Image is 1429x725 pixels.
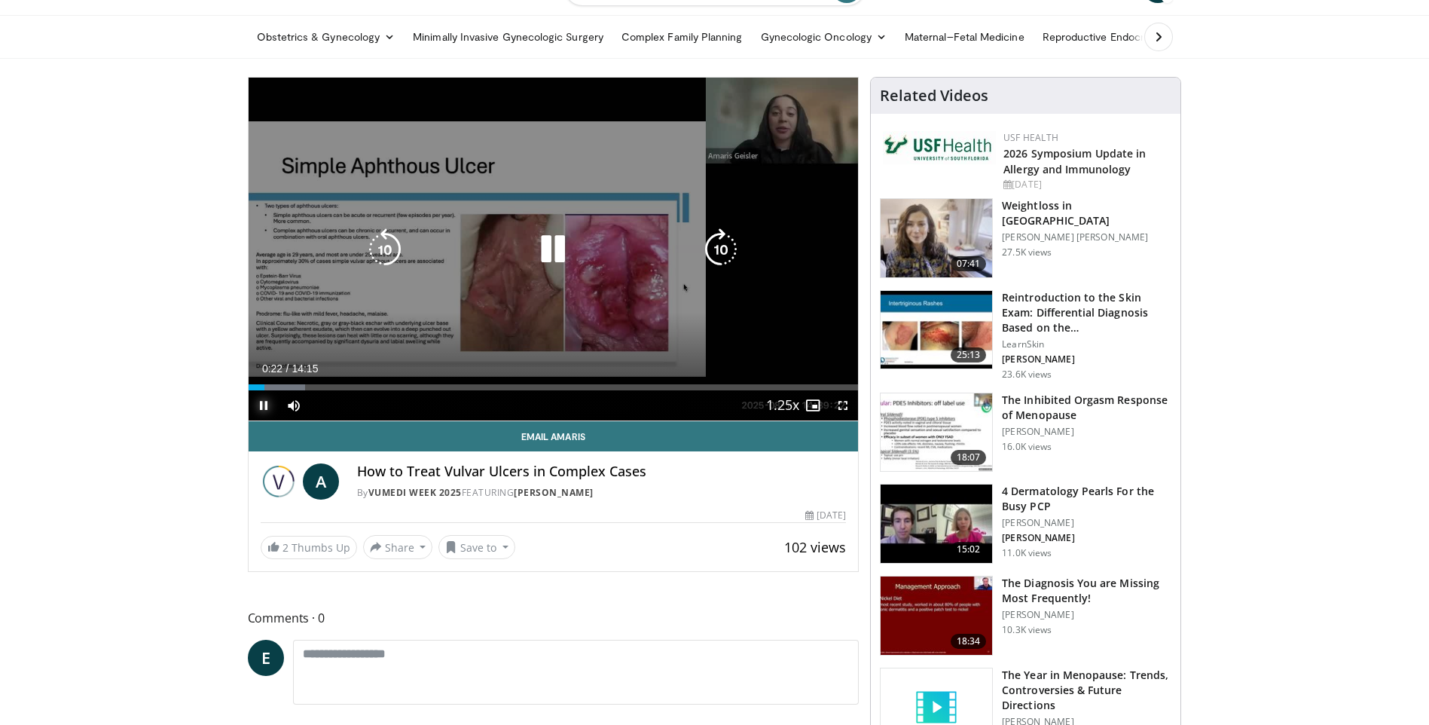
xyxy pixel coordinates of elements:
div: [DATE] [805,509,846,522]
h3: The Year in Menopause: Trends, Controversies & Future Directions [1002,668,1171,713]
a: 18:07 The Inhibited Orgasm Response of Menopause [PERSON_NAME] 16.0K views [880,393,1171,473]
span: 18:07 [951,450,987,465]
h4: How to Treat Vulvar Ulcers in Complex Cases [357,463,847,480]
img: 283c0f17-5e2d-42ba-a87c-168d447cdba4.150x105_q85_crop-smart_upscale.jpg [881,393,992,472]
a: 18:34 The Diagnosis You are Missing Most Frequently! [PERSON_NAME] 10.3K views [880,576,1171,656]
a: USF Health [1003,131,1058,144]
img: 9983fed1-7565-45be-8934-aef1103ce6e2.150x105_q85_crop-smart_upscale.jpg [881,199,992,277]
a: E [248,640,284,676]
a: Reproductive Endocrinology & [MEDICAL_DATA] [1034,22,1286,52]
a: Obstetrics & Gynecology [248,22,405,52]
button: Save to [438,535,515,559]
video-js: Video Player [249,78,859,421]
a: Complex Family Planning [612,22,752,52]
a: 15:02 4 Dermatology Pearls For the Busy PCP [PERSON_NAME] [PERSON_NAME] 11.0K views [880,484,1171,564]
span: 15:02 [951,542,987,557]
div: Progress Bar [249,384,859,390]
p: 16.0K views [1002,441,1052,453]
a: 2026 Symposium Update in Allergy and Immunology [1003,146,1146,176]
h4: Related Videos [880,87,988,105]
h3: Reintroduction to the Skin Exam: Differential Diagnosis Based on the… [1002,290,1171,335]
p: [PERSON_NAME] [1002,609,1171,621]
a: Vumedi Week 2025 [368,486,462,499]
div: [DATE] [1003,178,1168,191]
a: [PERSON_NAME] [514,486,594,499]
span: 07:41 [951,256,987,271]
a: 2 Thumbs Up [261,536,357,559]
p: 27.5K views [1002,246,1052,258]
a: Email Amaris [249,421,859,451]
p: 23.6K views [1002,369,1052,381]
p: [PERSON_NAME] [PERSON_NAME] [1002,231,1171,243]
h3: 4 Dermatology Pearls For the Busy PCP [1002,484,1171,514]
img: 04c704bc-886d-4395-b463-610399d2ca6d.150x105_q85_crop-smart_upscale.jpg [881,485,992,563]
p: [PERSON_NAME] [1002,426,1171,438]
h3: The Diagnosis You are Missing Most Frequently! [1002,576,1171,606]
button: Share [363,535,433,559]
p: 10.3K views [1002,624,1052,636]
span: 14:15 [292,362,318,375]
p: 11.0K views [1002,547,1052,559]
span: 25:13 [951,347,987,362]
p: [PERSON_NAME] [1002,532,1171,544]
img: Vumedi Week 2025 [261,463,297,500]
h3: Weightloss in [GEOGRAPHIC_DATA] [1002,198,1171,228]
div: By FEATURING [357,486,847,500]
a: 07:41 Weightloss in [GEOGRAPHIC_DATA] [PERSON_NAME] [PERSON_NAME] 27.5K views [880,198,1171,278]
p: [PERSON_NAME] [1002,517,1171,529]
a: 25:13 Reintroduction to the Skin Exam: Differential Diagnosis Based on the… LearnSkin [PERSON_NAM... [880,290,1171,381]
span: Comments 0 [248,608,860,628]
p: [PERSON_NAME] [1002,353,1171,366]
a: Gynecologic Oncology [752,22,896,52]
img: 022c50fb-a848-4cac-a9d8-ea0906b33a1b.150x105_q85_crop-smart_upscale.jpg [881,291,992,369]
span: 102 views [784,538,846,556]
p: LearnSkin [1002,338,1171,350]
button: Fullscreen [828,390,858,421]
span: 18:34 [951,634,987,649]
img: 6ba8804a-8538-4002-95e7-a8f8012d4a11.png.150x105_q85_autocrop_double_scale_upscale_version-0.2.jpg [883,131,996,164]
button: Mute [279,390,309,421]
h3: The Inhibited Orgasm Response of Menopause [1002,393,1171,423]
span: 2 [282,540,289,555]
a: Minimally Invasive Gynecologic Surgery [404,22,612,52]
button: Playback Rate [768,390,798,421]
button: Pause [249,390,279,421]
a: Maternal–Fetal Medicine [896,22,1034,52]
span: 0:22 [262,362,282,375]
span: / [286,362,289,375]
button: Enable picture-in-picture mode [798,390,828,421]
img: 52a0b0fc-6587-4d56-b82d-d28da2c4b41b.150x105_q85_crop-smart_upscale.jpg [881,577,992,655]
a: A [303,463,339,500]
